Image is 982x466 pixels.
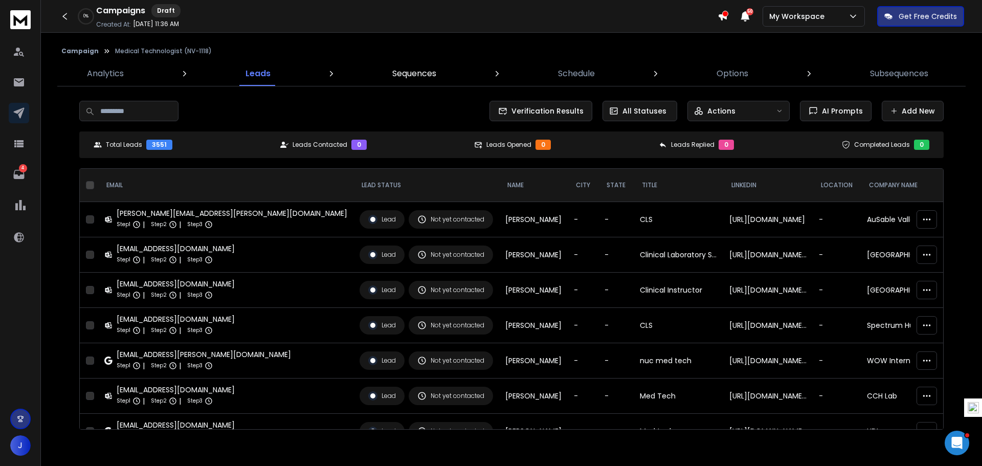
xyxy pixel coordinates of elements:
p: | [143,219,145,230]
p: Step 3 [187,361,203,371]
p: All Statuses [622,106,666,116]
p: Step 2 [151,290,167,300]
p: Leads Contacted [293,141,347,149]
div: Not yet contacted [417,215,484,224]
td: - [568,343,598,379]
p: Sequences [392,68,436,80]
td: [URL][DOMAIN_NAME][PERSON_NAME] [723,308,813,343]
p: | [143,325,145,336]
td: - [813,273,861,308]
p: Step 2 [151,219,167,230]
p: Analytics [87,68,124,80]
p: Leads Replied [671,141,715,149]
p: Schedule [558,68,595,80]
p: Step 1 [117,396,130,406]
td: [URL][DOMAIN_NAME] [723,202,813,237]
p: | [143,361,145,371]
div: Lead [368,285,396,295]
td: WOW Internet [861,343,950,379]
div: [EMAIL_ADDRESS][DOMAIN_NAME] [117,314,235,324]
td: HDI [861,414,950,449]
p: Subsequences [870,68,928,80]
p: Completed Leads [854,141,910,149]
th: City [568,169,598,202]
p: | [179,325,181,336]
th: EMAIL [98,169,353,202]
p: Step 1 [117,255,130,265]
p: My Workspace [769,11,829,21]
th: title [634,169,723,202]
p: Step 3 [187,255,203,265]
td: CLS [634,308,723,343]
button: J [10,435,31,456]
td: - [598,202,634,237]
td: Med Tech [634,379,723,414]
div: 3551 [146,140,172,150]
td: CLS [634,202,723,237]
p: Created At: [96,20,131,29]
p: Step 2 [151,255,167,265]
td: [URL][DOMAIN_NAME][PERSON_NAME] [723,379,813,414]
p: Leads Opened [486,141,531,149]
a: Subsequences [864,61,934,86]
div: 0 [351,140,367,150]
td: nuc med tech [634,343,723,379]
div: Lead [368,321,396,330]
div: Lead [368,427,396,436]
div: 0 [535,140,551,150]
p: Step 3 [187,325,203,336]
p: | [179,290,181,300]
td: - [568,237,598,273]
p: Step 1 [117,290,130,300]
p: Step 1 [117,325,130,336]
td: Spectrum Human Services [861,308,950,343]
iframe: Intercom live chat [945,431,969,455]
td: [PERSON_NAME] [499,414,568,449]
th: LinkedIn [723,169,813,202]
td: - [598,237,634,273]
th: NAME [499,169,568,202]
p: Total Leads [106,141,142,149]
td: - [568,308,598,343]
p: | [143,290,145,300]
a: Options [710,61,754,86]
th: Company Name [861,169,950,202]
div: Not yet contacted [417,285,484,295]
h1: Campaigns [96,5,145,17]
p: Medical Technologist (NV-1118) [115,47,212,55]
p: | [143,396,145,406]
td: - [598,273,634,308]
td: [PERSON_NAME] [499,202,568,237]
th: location [813,169,861,202]
p: Step 2 [151,396,167,406]
p: 4 [19,164,27,172]
td: [PERSON_NAME] [499,273,568,308]
td: - [813,414,861,449]
td: [URL][DOMAIN_NAME][PERSON_NAME] [723,237,813,273]
a: 4 [9,164,29,185]
td: - [813,343,861,379]
p: [DATE] 11:36 AM [133,20,179,28]
p: Step 3 [187,290,203,300]
td: Clinical Instructor [634,273,723,308]
td: CCH Lab [861,379,950,414]
p: | [179,219,181,230]
td: - [568,379,598,414]
th: State [598,169,634,202]
p: | [179,361,181,371]
td: - [813,202,861,237]
td: - [598,308,634,343]
div: [PERSON_NAME][EMAIL_ADDRESS][PERSON_NAME][DOMAIN_NAME] [117,208,347,218]
td: - [813,308,861,343]
p: Options [717,68,748,80]
div: 0 [914,140,929,150]
td: [GEOGRAPHIC_DATA] [861,237,950,273]
td: - [813,237,861,273]
div: Not yet contacted [417,321,484,330]
div: Draft [151,4,181,17]
div: Not yet contacted [417,356,484,365]
div: Lead [368,391,396,401]
p: Step 1 [117,361,130,371]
